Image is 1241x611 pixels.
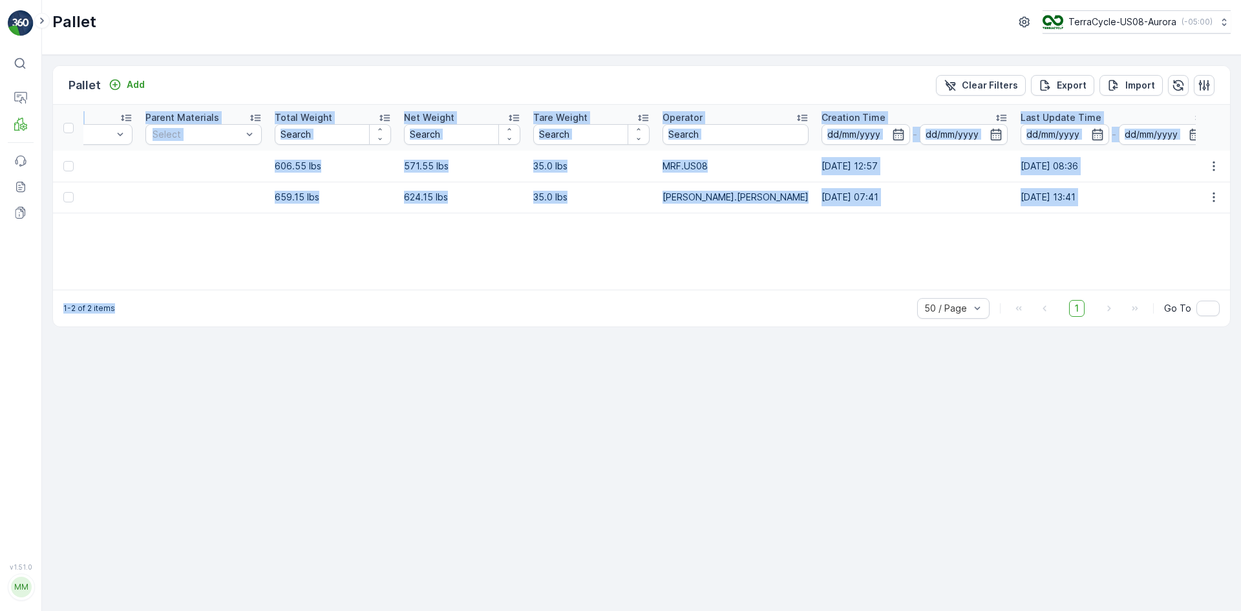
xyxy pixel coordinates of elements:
[275,160,391,173] p: 606.55 lbs
[663,160,809,173] p: MRF.US08
[1182,17,1213,27] p: ( -05:00 )
[533,124,650,145] input: Search
[533,160,650,173] p: 35.0 lbs
[663,124,809,145] input: Search
[1043,10,1231,34] button: TerraCycle-US08-Aurora(-05:00)
[153,128,242,141] p: Select
[663,191,809,204] p: [PERSON_NAME].[PERSON_NAME]
[1021,111,1101,124] p: Last Update Time
[63,192,74,202] div: Toggle Row Selected
[962,79,1018,92] p: Clear Filters
[275,124,391,145] input: Search
[533,191,650,204] p: 35.0 lbs
[1164,302,1191,315] span: Go To
[1031,75,1094,96] button: Export
[275,111,332,124] p: Total Weight
[404,191,520,204] p: 624.15 lbs
[63,303,115,314] p: 1-2 of 2 items
[69,76,101,94] p: Pallet
[1099,75,1163,96] button: Import
[11,577,32,597] div: MM
[822,111,886,124] p: Creation Time
[404,111,454,124] p: Net Weight
[815,151,1014,182] td: [DATE] 12:57
[404,124,520,145] input: Search
[822,124,910,145] input: dd/mm/yyyy
[815,182,1014,213] td: [DATE] 07:41
[920,124,1008,145] input: dd/mm/yyyy
[1125,79,1155,92] p: Import
[1069,300,1085,317] span: 1
[127,78,145,91] p: Add
[52,12,96,32] p: Pallet
[8,10,34,36] img: logo
[1043,15,1063,29] img: image_ci7OI47.png
[533,111,588,124] p: Tare Weight
[145,111,219,124] p: Parent Materials
[404,160,520,173] p: 571.55 lbs
[1021,124,1109,145] input: dd/mm/yyyy
[1057,79,1087,92] p: Export
[8,573,34,601] button: MM
[936,75,1026,96] button: Clear Filters
[1014,151,1213,182] td: [DATE] 08:36
[913,127,917,142] p: -
[8,563,34,571] span: v 1.51.0
[103,77,150,92] button: Add
[63,161,74,171] div: Toggle Row Selected
[275,191,391,204] p: 659.15 lbs
[1119,124,1207,145] input: dd/mm/yyyy
[1068,16,1176,28] p: TerraCycle-US08-Aurora
[1112,127,1116,142] p: -
[1014,182,1213,213] td: [DATE] 13:41
[663,111,703,124] p: Operator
